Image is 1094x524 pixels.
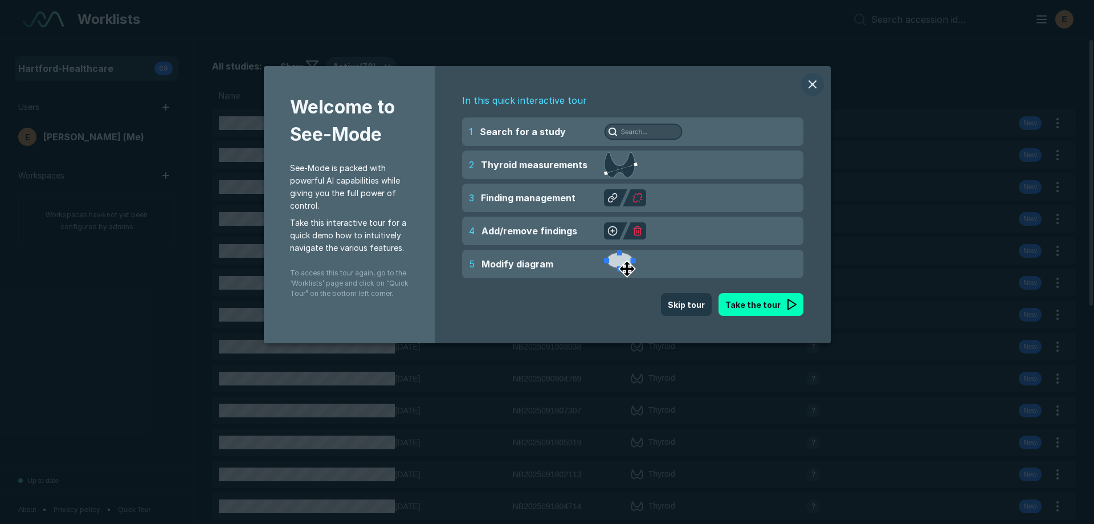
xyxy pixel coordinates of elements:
[469,158,474,172] span: 2
[604,189,646,206] img: Finding management
[719,293,803,316] button: Take the tour
[661,293,712,316] button: Skip tour
[469,224,475,238] span: 4
[481,158,587,172] span: Thyroid measurements
[481,224,577,238] span: Add/remove findings
[290,94,409,162] span: Welcome to See-Mode
[481,191,575,205] span: Finding management
[290,217,409,254] span: Take this interactive tour for a quick demo how to intuitively navigate the various features.
[604,152,638,177] img: Thyroid measurements
[604,123,683,140] img: Search for a study
[469,257,475,271] span: 5
[469,191,474,205] span: 3
[290,162,409,212] span: See-Mode is packed with powerful AI capabilities while giving you the full power of control.
[481,257,553,271] span: Modify diagram
[480,125,566,139] span: Search for a study
[290,259,409,299] span: To access this tour again, go to the ‘Worklists’ page and click on “Quick Tour” on the bottom lef...
[462,94,803,111] span: In this quick interactive tour
[469,125,473,139] span: 1
[604,222,646,239] img: Add/remove findings
[264,66,831,343] div: modal
[604,250,636,278] img: Modify diagram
